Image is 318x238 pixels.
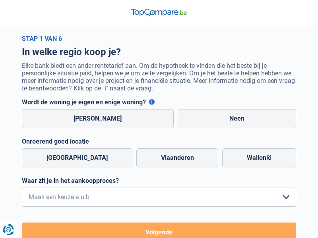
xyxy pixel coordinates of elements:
label: [GEOGRAPHIC_DATA] [22,148,132,167]
img: TopCompare Logo [131,9,187,17]
p: Elke bank biedt een ander rentetarief aan. Om de hypotheek te vinden die het beste bij je persoon... [22,62,296,92]
label: Wallonië [222,148,296,167]
label: Onroerend goed locatie [22,138,296,145]
h1: In welke regio koop je? [22,46,296,58]
label: Waar zit je in het aankoopproces? [22,177,296,184]
label: Vlaanderen [136,148,219,167]
label: Wordt de woning je eigen en enige woning? [22,98,296,106]
label: Neen [178,109,297,128]
label: [PERSON_NAME] [22,109,174,128]
div: Stap 1 van 6 [22,35,296,42]
button: Wordt de woning je eigen en enige woning? [149,99,155,105]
